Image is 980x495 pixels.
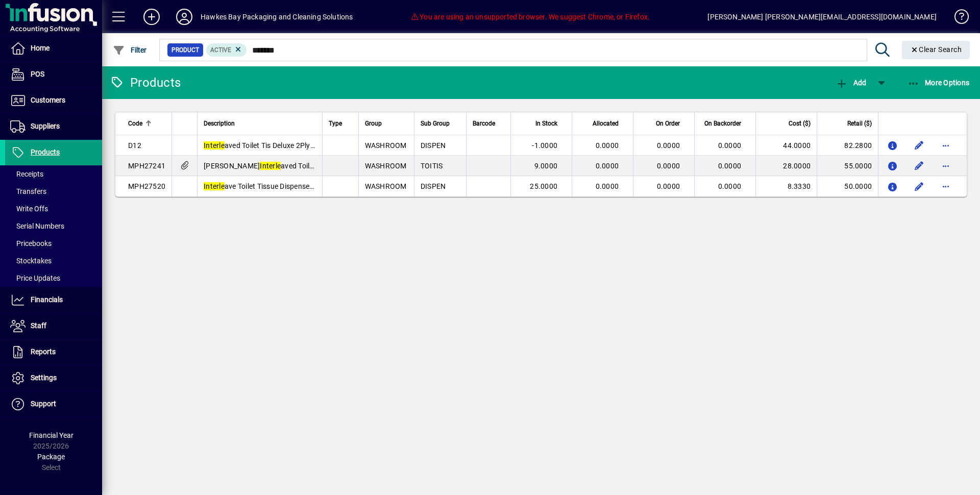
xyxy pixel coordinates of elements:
[656,118,680,129] span: On Order
[534,162,558,170] span: 9.0000
[701,118,750,129] div: On Backorder
[31,122,60,130] span: Suppliers
[5,200,102,217] a: Write Offs
[5,88,102,113] a: Customers
[10,239,52,247] span: Pricebooks
[473,118,504,129] div: Barcode
[755,176,817,196] td: 8.3330
[947,2,967,35] a: Knowledge Base
[578,118,628,129] div: Allocated
[5,339,102,365] a: Reports
[128,118,142,129] span: Code
[535,118,557,129] span: In Stock
[10,222,64,230] span: Serial Numbers
[204,118,316,129] div: Description
[128,141,141,150] span: D12
[5,36,102,61] a: Home
[657,141,680,150] span: 0.0000
[817,135,878,156] td: 82.2800
[718,141,742,150] span: 0.0000
[10,187,46,195] span: Transfers
[206,43,247,57] mat-chip: Activation Status: Active
[5,183,102,200] a: Transfers
[31,374,57,382] span: Settings
[128,162,165,170] span: MPH27241
[365,118,408,129] div: Group
[5,391,102,417] a: Support
[171,45,199,55] span: Product
[596,182,619,190] span: 0.0000
[10,205,48,213] span: Write Offs
[204,141,225,150] em: Interle
[31,321,46,330] span: Staff
[5,252,102,269] a: Stocktakes
[204,118,235,129] span: Description
[707,9,937,25] div: [PERSON_NAME] [PERSON_NAME][EMAIL_ADDRESS][DOMAIN_NAME]
[938,137,954,154] button: More options
[5,217,102,235] a: Serial Numbers
[31,348,56,356] span: Reports
[755,156,817,176] td: 28.0000
[329,118,352,129] div: Type
[5,165,102,183] a: Receipts
[718,182,742,190] span: 0.0000
[10,274,60,282] span: Price Updates
[530,182,557,190] span: 25.0000
[5,287,102,313] a: Financials
[204,182,414,190] span: ave Toilet Tissue Dispenser - White, 700 Sheet Capacity (1)
[10,170,43,178] span: Receipts
[421,141,446,150] span: DISPEN
[905,73,972,92] button: More Options
[833,73,869,92] button: Add
[110,75,181,91] div: Products
[847,118,872,129] span: Retail ($)
[31,400,56,408] span: Support
[938,178,954,194] button: More options
[640,118,689,129] div: On Order
[789,118,811,129] span: Cost ($)
[113,46,147,54] span: Filter
[204,141,325,150] span: aved Toilet Tis Deluxe 2Ply D12
[938,158,954,174] button: More options
[517,118,567,129] div: In Stock
[532,141,557,150] span: -1.0000
[657,162,680,170] span: 0.0000
[210,46,231,54] span: Active
[411,13,650,21] span: You are using an unsupported browser. We suggest Chrome, or Firefox.
[5,269,102,287] a: Price Updates
[329,118,342,129] span: Type
[135,8,168,26] button: Add
[204,182,225,190] em: Interle
[596,162,619,170] span: 0.0000
[421,182,446,190] span: DISPEN
[10,257,52,265] span: Stocktakes
[5,365,102,391] a: Settings
[365,162,407,170] span: WASHROOM
[718,162,742,170] span: 0.0000
[201,9,353,25] div: Hawkes Bay Packaging and Cleaning Solutions
[817,176,878,196] td: 50.0000
[911,158,927,174] button: Edit
[168,8,201,26] button: Profile
[29,431,73,439] span: Financial Year
[37,453,65,461] span: Package
[31,44,50,52] span: Home
[365,141,407,150] span: WASHROOM
[31,70,44,78] span: POS
[704,118,741,129] span: On Backorder
[817,156,878,176] td: 55.0000
[31,148,60,156] span: Products
[911,137,927,154] button: Edit
[657,182,680,190] span: 0.0000
[31,295,63,304] span: Financials
[31,96,65,104] span: Customers
[5,313,102,339] a: Staff
[5,235,102,252] a: Pricebooks
[5,114,102,139] a: Suppliers
[365,182,407,190] span: WASHROOM
[910,45,962,54] span: Clear Search
[204,162,383,170] span: [PERSON_NAME] aved Toilet Tissue 2ply 250shts
[908,79,970,87] span: More Options
[5,62,102,87] a: POS
[128,182,165,190] span: MPH27520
